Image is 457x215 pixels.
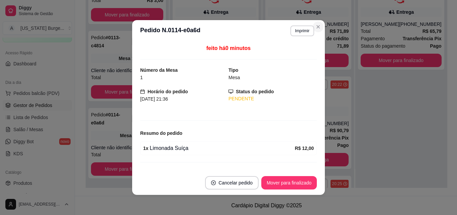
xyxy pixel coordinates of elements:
button: close-circleCancelar pedido [205,176,259,190]
button: Close [313,21,324,32]
strong: Resumo do pedido [140,130,182,136]
strong: Número da Mesa [140,67,178,73]
strong: Status do pedido [236,89,274,94]
span: close-circle [211,180,216,185]
h3: Pedido N. 0114-e0a6d [140,25,200,36]
span: 1 [140,75,143,80]
strong: 1 x [143,146,149,151]
span: calendar [140,89,145,94]
strong: R$ 12,00 [295,146,314,151]
button: Mover para finalizado [261,176,317,190]
button: Imprimir [290,25,314,36]
strong: Horário do pedido [148,89,188,94]
div: Limonada Suíça [143,144,295,152]
span: feito há 0 minutos [206,45,251,51]
strong: Subtotal [140,168,159,173]
span: [DATE] 21:36 [140,96,168,102]
span: desktop [229,89,233,94]
span: Mesa [229,75,240,80]
strong: Tipo [229,67,238,73]
div: PENDENTE [229,95,317,102]
span: R$ 12,00 [298,167,317,174]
